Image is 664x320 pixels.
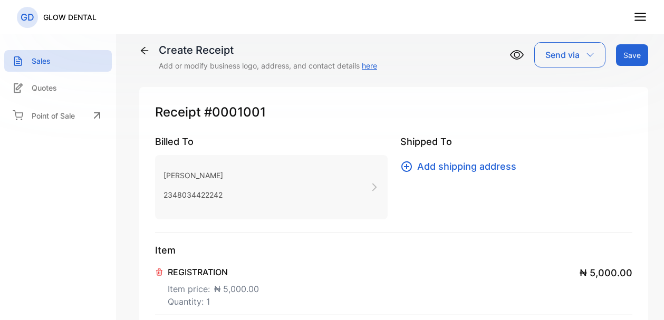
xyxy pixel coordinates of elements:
[32,55,51,66] p: Sales
[400,134,633,149] p: Shipped To
[580,266,632,280] span: ₦ 5,000.00
[362,61,377,70] a: here
[168,266,259,278] p: REGISTRATION
[168,278,259,295] p: Item price:
[155,134,388,149] p: Billed To
[417,159,516,173] span: Add shipping address
[155,103,632,122] p: Receipt
[159,42,377,58] div: Create Receipt
[168,295,259,308] p: Quantity: 1
[163,187,223,202] p: 2348034422242
[32,82,57,93] p: Quotes
[159,60,377,71] p: Add or modify business logo, address, and contact details
[400,159,523,173] button: Add shipping address
[4,104,112,127] a: Point of Sale
[32,110,75,121] p: Point of Sale
[545,49,580,61] p: Send via
[21,11,34,24] p: GD
[204,103,266,122] span: #0001001
[4,77,112,99] a: Quotes
[4,50,112,72] a: Sales
[163,168,223,183] p: [PERSON_NAME]
[43,12,97,23] p: GLOW DENTAL
[616,44,648,66] button: Save
[214,283,259,295] span: ₦ 5,000.00
[155,243,632,257] p: Item
[534,42,605,67] button: Send via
